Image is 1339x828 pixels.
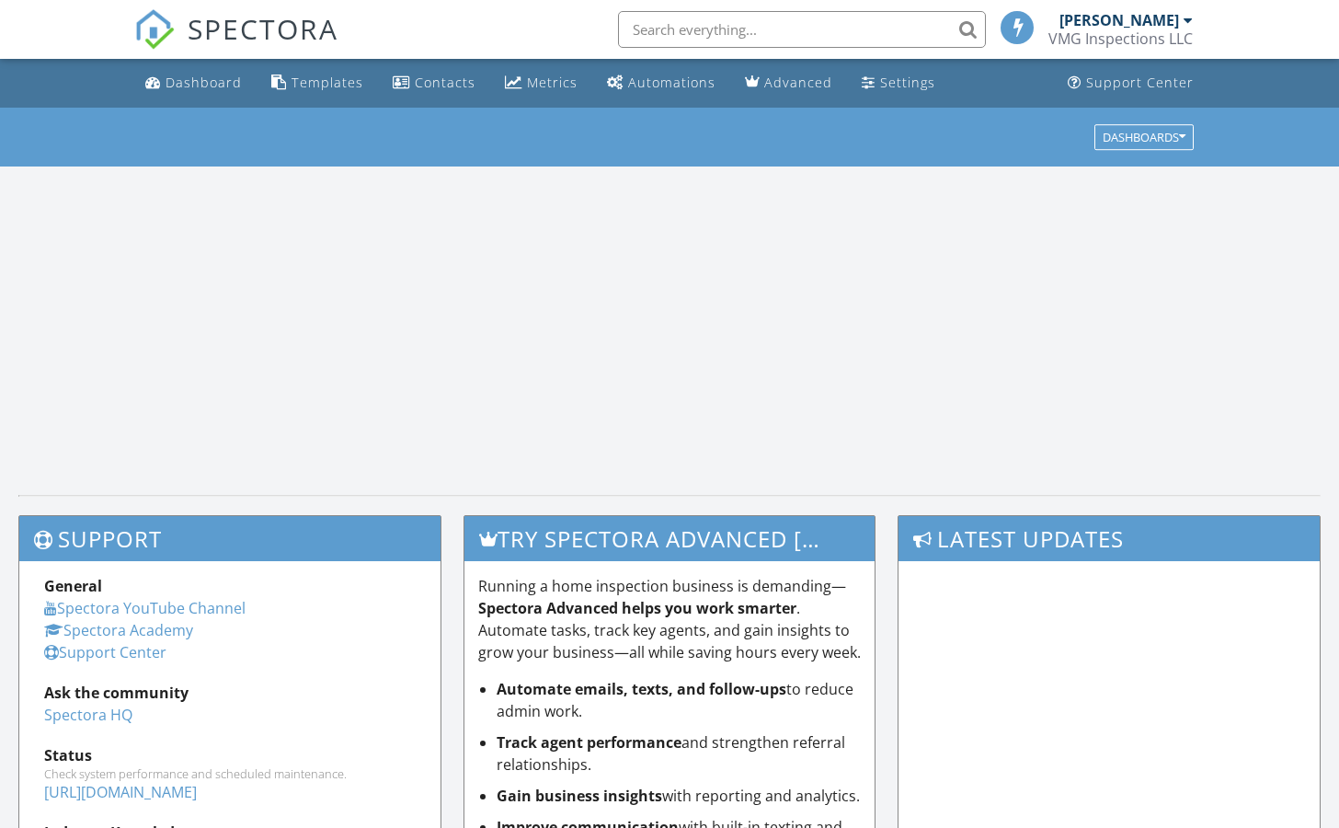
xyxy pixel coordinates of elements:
a: Support Center [44,642,166,662]
a: Automations (Basic) [600,66,723,100]
div: Ask the community [44,682,416,704]
a: Dashboard [138,66,249,100]
strong: Track agent performance [497,732,681,753]
h3: Try spectora advanced [DATE] [464,516,875,561]
strong: Gain business insights [497,786,662,806]
div: Advanced [764,74,832,91]
a: Spectora YouTube Channel [44,598,246,618]
div: Settings [880,74,935,91]
a: Templates [264,66,371,100]
strong: Automate emails, texts, and follow-ups [497,679,786,699]
div: [PERSON_NAME] [1059,11,1179,29]
div: Metrics [527,74,578,91]
li: and strengthen referral relationships. [497,731,861,776]
a: Spectora Academy [44,620,193,640]
input: Search everything... [618,11,986,48]
div: Automations [628,74,715,91]
li: to reduce admin work. [497,678,861,722]
h3: Latest Updates [898,516,1320,561]
strong: Spectora Advanced helps you work smarter [478,598,796,618]
div: VMG Inspections LLC [1048,29,1193,48]
a: Metrics [498,66,585,100]
span: SPECTORA [188,9,338,48]
div: Templates [292,74,363,91]
div: Dashboards [1103,131,1185,144]
a: Support Center [1060,66,1201,100]
p: Running a home inspection business is demanding— . Automate tasks, track key agents, and gain ins... [478,575,861,663]
div: Support Center [1086,74,1194,91]
a: SPECTORA [134,25,338,63]
a: Settings [854,66,943,100]
img: The Best Home Inspection Software - Spectora [134,9,175,50]
a: [URL][DOMAIN_NAME] [44,782,197,802]
a: Spectora HQ [44,705,132,725]
button: Dashboards [1094,124,1194,150]
div: Dashboard [166,74,242,91]
a: Contacts [385,66,483,100]
li: with reporting and analytics. [497,785,861,807]
h3: Support [19,516,441,561]
div: Contacts [415,74,475,91]
a: Advanced [738,66,840,100]
div: Check system performance and scheduled maintenance. [44,766,416,781]
strong: General [44,576,102,596]
div: Status [44,744,416,766]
